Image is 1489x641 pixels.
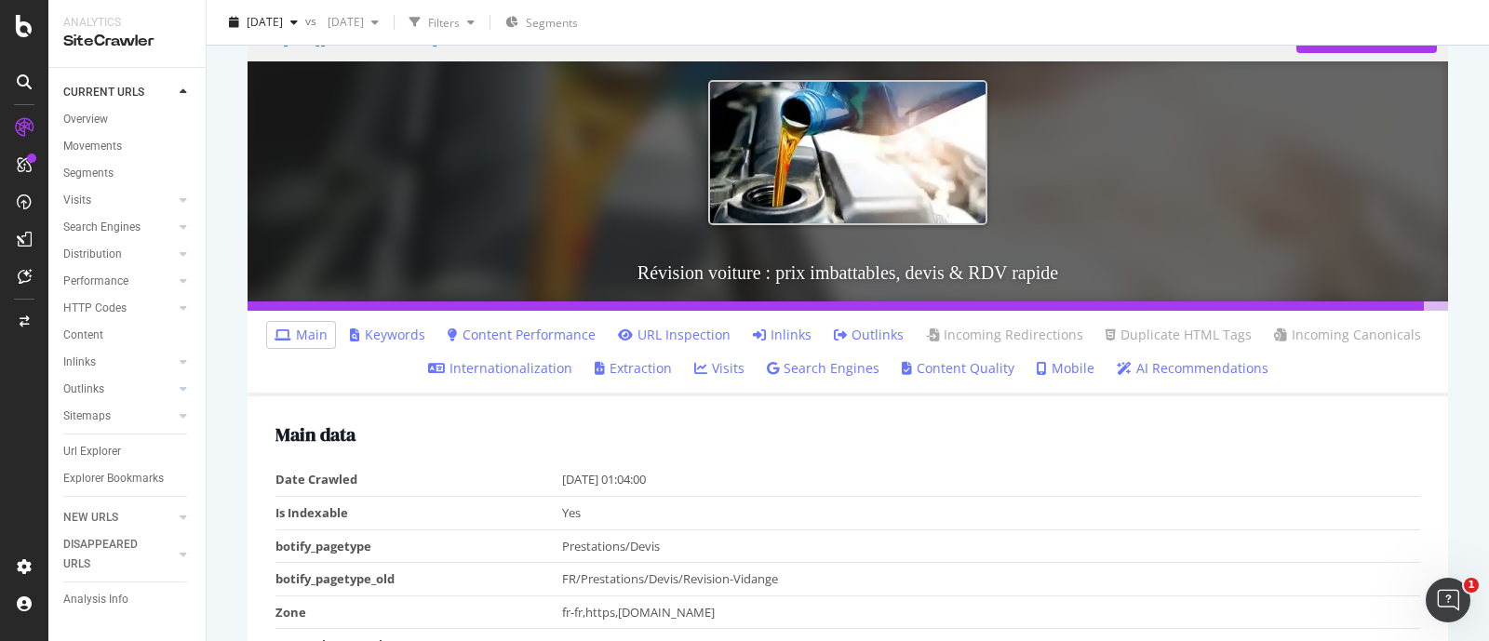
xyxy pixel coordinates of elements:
td: botify_pagetype_old [275,563,562,596]
iframe: Intercom live chat [1426,578,1470,622]
a: Keywords [350,326,425,344]
td: Is Indexable [275,497,562,530]
span: Segments [526,15,578,31]
a: Content Performance [448,326,596,344]
div: Sitemaps [63,407,111,426]
a: Movements [63,137,193,156]
div: Outlinks [63,380,104,399]
a: Outlinks [63,380,174,399]
span: 2024 Sep. 5th [320,14,364,30]
a: Incoming Canonicals [1274,326,1421,344]
a: Main [275,326,328,344]
a: HTTP Codes [63,299,174,318]
a: Visits [694,359,744,378]
a: Extraction [595,359,672,378]
td: FR/Prestations/Devis/Revision-Vidange [562,563,1421,596]
div: Analysis Info [63,590,128,609]
a: URL Inspection [618,326,731,344]
div: Overview [63,110,108,129]
a: DISAPPEARED URLS [63,535,174,574]
div: NEW URLS [63,508,118,527]
div: Content [63,326,103,345]
td: Zone [275,595,562,629]
a: Search Engines [63,218,174,237]
div: HTTP Codes [63,299,127,318]
a: Mobile [1037,359,1094,378]
div: Inlinks [63,353,96,372]
td: fr-fr,https,[DOMAIN_NAME] [562,595,1421,629]
div: Visits [63,191,91,210]
td: Yes [562,497,1421,530]
a: Url Explorer [63,442,193,461]
td: botify_pagetype [275,529,562,563]
div: Filters [428,14,460,30]
h2: Main data [275,424,1420,445]
a: Outlinks [834,326,904,344]
a: Search Engines [767,359,879,378]
a: Distribution [63,245,174,264]
td: Date Crawled [275,463,562,496]
span: 1 [1464,578,1479,593]
a: Analysis Info [63,590,193,609]
a: Content [63,326,193,345]
a: Inlinks [63,353,174,372]
div: Url Explorer [63,442,121,461]
span: 2025 Sep. 24th [247,14,283,30]
span: vs [305,12,320,28]
div: SiteCrawler [63,31,191,52]
div: Search Engines [63,218,141,237]
div: Analytics [63,15,191,31]
a: CURRENT URLS [63,83,174,102]
div: DISAPPEARED URLS [63,535,157,574]
div: Explorer Bookmarks [63,469,164,488]
h3: Révision voiture : prix imbattables, devis & RDV rapide [248,244,1448,301]
a: AI Recommendations [1117,359,1268,378]
button: [DATE] [320,7,386,37]
td: Prestations/Devis [562,529,1421,563]
div: Movements [63,137,122,156]
button: Filters [402,7,482,37]
img: Révision voiture : prix imbattables, devis & RDV rapide [708,80,987,225]
td: [DATE] 01:04:00 [562,463,1421,496]
button: Segments [498,7,585,37]
button: [DATE] [221,7,305,37]
div: Performance [63,272,128,291]
a: Visits [63,191,174,210]
a: Overview [63,110,193,129]
div: Segments [63,164,114,183]
a: NEW URLS [63,508,174,527]
a: Segments [63,164,193,183]
div: CURRENT URLS [63,83,144,102]
div: Distribution [63,245,122,264]
a: Inlinks [753,326,812,344]
a: Explorer Bookmarks [63,469,193,488]
a: Content Quality [902,359,1014,378]
a: Incoming Redirections [926,326,1083,344]
a: Internationalization [428,359,572,378]
a: Sitemaps [63,407,174,426]
a: Performance [63,272,174,291]
a: Duplicate HTML Tags [1106,326,1252,344]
